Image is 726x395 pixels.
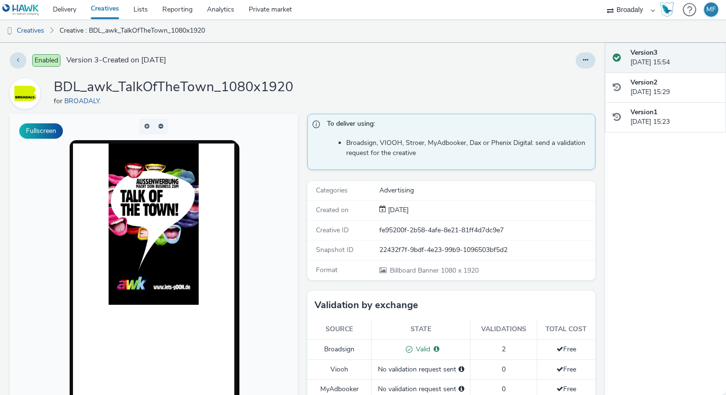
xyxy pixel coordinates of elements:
th: Source [307,320,372,339]
th: Validations [471,320,537,339]
div: No validation request sent [376,384,465,394]
span: Valid [412,345,430,354]
span: Free [557,384,576,394]
span: Enabled [32,54,60,67]
span: To deliver using: [327,119,585,132]
span: 0 [502,365,506,374]
strong: Version 2 [630,78,657,87]
span: for [54,96,64,106]
img: undefined Logo [2,4,39,16]
img: Advertisement preview [99,30,189,191]
span: Created on [316,205,349,215]
img: dooh [5,26,14,36]
div: [DATE] 15:23 [630,108,718,127]
img: Hawk Academy [660,2,674,17]
a: BROADALY. [10,89,44,98]
div: No validation request sent [376,365,465,374]
span: 1080 x 1920 [389,266,479,275]
div: Please select a deal below and click on Send to send a validation request to Viooh. [459,365,464,374]
td: Broadsign [307,339,372,359]
span: Format [316,265,338,275]
span: Creative ID [316,226,349,235]
div: Creation 12 August 2025, 15:23 [386,205,409,215]
th: Total cost [537,320,595,339]
span: 2 [502,345,506,354]
td: Viooh [307,359,372,379]
div: 22432f7f-9bdf-4e23-99b9-1096503bf5d2 [379,245,594,255]
span: Snapshot ID [316,245,353,254]
span: Free [557,345,576,354]
span: Version 3 - Created on [DATE] [66,55,166,66]
div: Please select a deal below and click on Send to send a validation request to MyAdbooker. [459,384,464,394]
strong: Version 1 [630,108,657,117]
div: [DATE] 15:29 [630,78,718,97]
img: BROADALY. [11,80,39,108]
a: Hawk Academy [660,2,678,17]
span: Categories [316,186,348,195]
th: State [372,320,471,339]
div: [DATE] 15:54 [630,48,718,68]
h1: BDL_awk_TalkOfTheTown_1080x1920 [54,78,293,96]
span: Billboard Banner [390,266,441,275]
div: fe95200f-2b58-4afe-8e21-81ff4d7dc9e7 [379,226,594,235]
a: BROADALY. [64,96,105,106]
h3: Validation by exchange [315,298,418,312]
span: Free [557,365,576,374]
span: 0 [502,384,506,394]
div: Advertising [379,186,594,195]
div: MF [706,2,716,17]
span: [DATE] [386,205,409,215]
li: Broadsign, VIOOH, Stroer, MyAdbooker, Dax or Phenix Digital: send a validation request for the cr... [346,138,590,158]
button: Fullscreen [19,123,63,139]
strong: Version 3 [630,48,657,57]
a: Creative : BDL_awk_TalkOfTheTown_1080x1920 [55,19,210,42]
